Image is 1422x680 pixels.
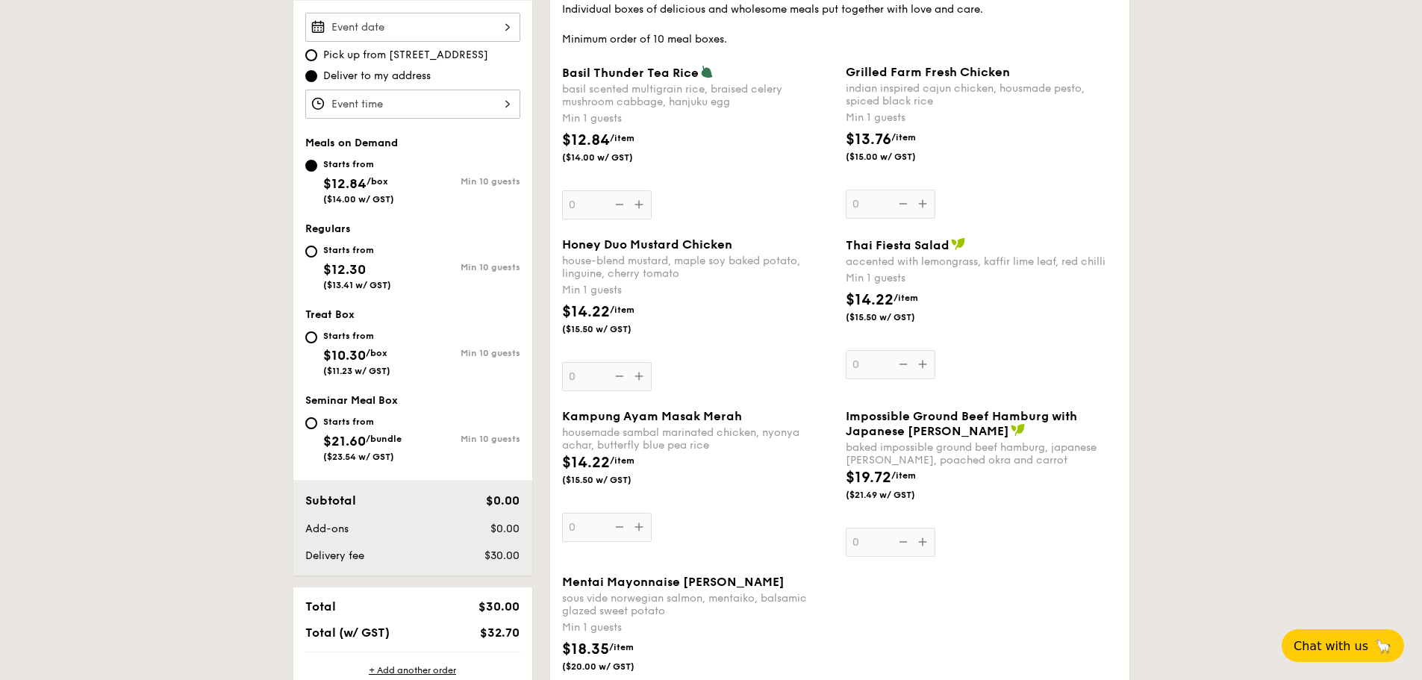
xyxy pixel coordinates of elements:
[323,452,394,462] span: ($23.54 w/ GST)
[846,271,1117,286] div: Min 1 guests
[305,523,349,535] span: Add-ons
[305,664,520,676] div: + Add another order
[610,133,634,143] span: /item
[413,348,520,358] div: Min 10 guests
[305,70,317,82] input: Deliver to my address
[562,111,834,126] div: Min 1 guests
[305,246,317,258] input: Starts from$12.30($13.41 w/ GST)Min 10 guests
[700,65,714,78] img: icon-vegetarian.fe4039eb.svg
[305,308,355,321] span: Treat Box
[305,90,520,119] input: Event time
[480,626,520,640] span: $32.70
[846,441,1117,467] div: baked impossible ground beef hamburg, japanese [PERSON_NAME], poached okra and carrot
[413,176,520,187] div: Min 10 guests
[305,493,356,508] span: Subtotal
[562,323,664,335] span: ($15.50 w/ GST)
[305,549,364,562] span: Delivery fee
[305,599,336,614] span: Total
[846,409,1077,438] span: Impossible Ground Beef Hamburg with Japanese [PERSON_NAME]
[323,366,390,376] span: ($11.23 w/ GST)
[323,48,488,63] span: Pick up from [STREET_ADDRESS]
[562,640,609,658] span: $18.35
[323,416,402,428] div: Starts from
[562,2,1117,47] div: Individual boxes of delicious and wholesome meals put together with love and care. Minimum order ...
[562,474,664,486] span: ($15.50 w/ GST)
[562,255,834,280] div: house-blend mustard, maple soy baked potato, linguine, cherry tomato
[562,83,834,108] div: basil scented multigrain rice, braised celery mushroom cabbage, hanjuku egg
[323,175,367,192] span: $12.84
[323,330,390,342] div: Starts from
[1282,629,1404,662] button: Chat with us🦙
[846,291,894,309] span: $14.22
[305,394,398,407] span: Seminar Meal Box
[846,238,949,252] span: Thai Fiesta Salad
[562,592,834,617] div: sous vide norwegian salmon, mentaiko, balsamic glazed sweet potato
[846,82,1117,107] div: indian inspired cajun chicken, housmade pesto, spiced black rice
[1374,637,1392,655] span: 🦙
[323,194,394,205] span: ($14.00 w/ GST)
[305,417,317,429] input: Starts from$21.60/bundle($23.54 w/ GST)Min 10 guests
[305,222,351,235] span: Regulars
[562,283,834,298] div: Min 1 guests
[490,523,520,535] span: $0.00
[562,575,785,589] span: Mentai Mayonnaise [PERSON_NAME]
[366,348,387,358] span: /box
[562,409,742,423] span: Kampung Ayam Masak Merah
[305,13,520,42] input: Event date
[846,110,1117,125] div: Min 1 guests
[562,152,664,163] span: ($14.00 w/ GST)
[413,262,520,272] div: Min 10 guests
[951,237,966,251] img: icon-vegan.f8ff3823.svg
[305,49,317,61] input: Pick up from [STREET_ADDRESS]
[366,434,402,444] span: /bundle
[323,158,394,170] div: Starts from
[846,131,891,149] span: $13.76
[323,244,391,256] div: Starts from
[846,65,1010,79] span: Grilled Farm Fresh Chicken
[562,426,834,452] div: housemade sambal marinated chicken, nyonya achar, butterfly blue pea rice
[846,469,891,487] span: $19.72
[1294,639,1368,653] span: Chat with us
[609,642,634,652] span: /item
[323,69,431,84] span: Deliver to my address
[562,620,834,635] div: Min 1 guests
[367,176,388,187] span: /box
[562,454,610,472] span: $14.22
[562,66,699,80] span: Basil Thunder Tea Rice
[846,311,947,323] span: ($15.50 w/ GST)
[1011,423,1026,437] img: icon-vegan.f8ff3823.svg
[305,331,317,343] input: Starts from$10.30/box($11.23 w/ GST)Min 10 guests
[562,131,610,149] span: $12.84
[562,661,664,673] span: ($20.00 w/ GST)
[305,626,390,640] span: Total (w/ GST)
[610,305,634,315] span: /item
[891,470,916,481] span: /item
[305,137,398,149] span: Meals on Demand
[484,549,520,562] span: $30.00
[486,493,520,508] span: $0.00
[323,347,366,364] span: $10.30
[894,293,918,303] span: /item
[846,489,947,501] span: ($21.49 w/ GST)
[323,433,366,449] span: $21.60
[891,132,916,143] span: /item
[846,151,947,163] span: ($15.00 w/ GST)
[323,280,391,290] span: ($13.41 w/ GST)
[562,237,732,252] span: Honey Duo Mustard Chicken
[610,455,634,466] span: /item
[413,434,520,444] div: Min 10 guests
[562,303,610,321] span: $14.22
[323,261,366,278] span: $12.30
[478,599,520,614] span: $30.00
[305,160,317,172] input: Starts from$12.84/box($14.00 w/ GST)Min 10 guests
[846,255,1117,268] div: accented with lemongrass, kaffir lime leaf, red chilli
